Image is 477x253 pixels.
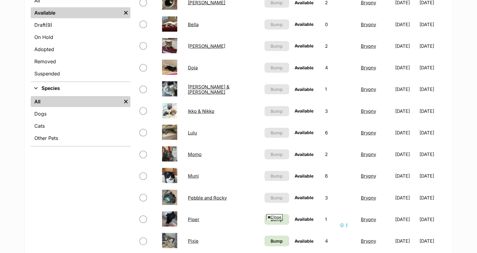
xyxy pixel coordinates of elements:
td: 6 [323,165,358,186]
span: Bump [271,21,283,28]
td: [DATE] [420,144,446,165]
span: Bump [271,108,283,114]
button: Bump [264,41,289,51]
a: Available [31,7,121,18]
a: Bryony [361,65,376,71]
a: Other Pets [31,133,130,144]
td: [DATE] [420,187,446,208]
td: [DATE] [393,101,419,122]
span: Bump [271,130,283,136]
span: Bump [271,195,283,201]
span: Bump [271,151,283,158]
button: Bump [264,84,289,94]
a: Momo [188,151,202,157]
td: 1 [323,209,358,230]
span: Available [295,195,313,200]
td: 3 [323,101,358,122]
td: [DATE] [420,14,446,35]
a: All [31,96,121,107]
a: Bryony [361,238,376,244]
a: Bryony [361,217,376,222]
td: [DATE] [393,122,419,143]
button: Bump [264,19,289,29]
td: [DATE] [393,14,419,35]
a: Bella [188,22,199,27]
span: Available [295,43,313,48]
td: [DATE] [420,101,446,122]
td: [DATE] [393,230,419,251]
a: Removed [31,56,130,67]
span: Close [266,214,283,220]
button: Species [31,85,130,92]
button: Bump [264,149,289,159]
span: Bump [271,64,283,71]
td: [DATE] [393,79,419,100]
button: Bump [264,63,289,73]
td: 2 [323,36,358,57]
a: Draft [31,19,130,30]
span: Available [295,65,313,70]
td: [DATE] [420,165,446,186]
a: Bryony [361,86,376,92]
div: Species [31,95,130,146]
a: Lulu [188,130,197,136]
span: Available [295,217,313,222]
span: Bump [271,86,283,92]
a: [PERSON_NAME] & [PERSON_NAME] [188,84,230,95]
td: [DATE] [393,165,419,186]
span: Available [295,173,313,178]
a: Piper [188,217,199,222]
a: Bryony [361,195,376,201]
a: [PERSON_NAME] [188,43,225,49]
a: On Hold [31,32,130,43]
a: Doja [188,65,198,71]
button: Bump [264,128,289,138]
td: [DATE] [420,79,446,100]
a: Bryony [361,22,376,27]
a: Ikko & Nikko [188,108,214,114]
td: [DATE] [393,209,419,230]
td: 2 [323,144,358,165]
td: 3 [323,187,358,208]
span: Available [295,152,313,157]
td: 6 [323,122,358,143]
a: Remove filter [121,7,130,18]
iframe: Advertisement [128,223,349,250]
td: [DATE] [420,122,446,143]
span: Available [295,87,313,92]
td: [DATE] [420,36,446,57]
span: Available [295,108,313,113]
td: [DATE] [420,230,446,251]
td: [DATE] [420,209,446,230]
a: Remove filter [121,96,130,107]
td: [DATE] [393,144,419,165]
a: Bryony [361,108,376,114]
td: [DATE] [393,36,419,57]
td: 1 [323,79,358,100]
td: [DATE] [393,187,419,208]
button: Bump [264,171,289,181]
span: Bump [271,43,283,49]
td: 4 [323,57,358,78]
a: Adopted [31,44,130,55]
a: Dogs [31,108,130,119]
span: Available [295,130,313,135]
td: [DATE] [420,57,446,78]
button: Bump [264,193,289,203]
span: Available [295,22,313,27]
a: Pebble and Rocky [188,195,227,201]
button: Bump [264,106,289,116]
a: Bryony [361,151,376,157]
a: Bryony [361,43,376,49]
span: (9) [46,21,52,29]
a: Bryony [361,173,376,179]
a: Bryony [361,130,376,136]
td: [DATE] [393,57,419,78]
span: Bump [271,173,283,179]
a: Suspended [31,68,130,79]
a: Muni [188,173,199,179]
td: 0 [323,14,358,35]
a: Cats [31,120,130,131]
